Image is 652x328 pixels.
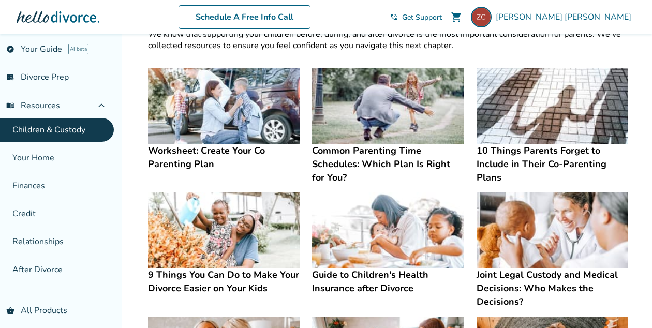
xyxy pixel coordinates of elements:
p: We know that supporting your children before, during, and after divorce is the most important con... [148,28,628,51]
h4: Common Parenting Time Schedules: Which Plan Is Right for You? [312,144,464,184]
span: phone_in_talk [390,13,398,21]
a: 10 Things Parents Forget to Include in Their Co-Parenting Plans10 Things Parents Forget to Includ... [477,68,628,184]
h4: 10 Things Parents Forget to Include in Their Co-Parenting Plans [477,144,628,184]
a: Joint Legal Custody and Medical Decisions: Who Makes the Decisions?Joint Legal Custody and Medica... [477,192,628,309]
iframe: Chat Widget [600,278,652,328]
h4: Guide to Children's Health Insurance after Divorce [312,268,464,295]
span: shopping_cart [450,11,463,23]
span: list_alt_check [6,73,14,81]
img: Common Parenting Time Schedules: Which Plan Is Right for You? [312,68,464,144]
img: 9 Things You Can Do to Make Your Divorce Easier on Your Kids [148,192,300,269]
span: AI beta [68,44,88,54]
h4: Worksheet: Create Your Co Parenting Plan [148,144,300,171]
img: Guide to Children's Health Insurance after Divorce [312,192,464,269]
img: 10 Things Parents Forget to Include in Their Co-Parenting Plans [477,68,628,144]
img: zcohen89@gmail.com [471,7,492,27]
a: Guide to Children's Health Insurance after DivorceGuide to Children's Health Insurance after Divorce [312,192,464,295]
span: explore [6,45,14,53]
h4: Joint Legal Custody and Medical Decisions: Who Makes the Decisions? [477,268,628,308]
a: phone_in_talkGet Support [390,12,442,22]
img: Worksheet: Create Your Co Parenting Plan [148,68,300,144]
a: Schedule A Free Info Call [179,5,310,29]
span: shopping_basket [6,306,14,315]
span: menu_book [6,101,14,110]
span: [PERSON_NAME] [PERSON_NAME] [496,11,635,23]
a: 9 Things You Can Do to Make Your Divorce Easier on Your Kids9 Things You Can Do to Make Your Divo... [148,192,300,295]
a: Worksheet: Create Your Co Parenting PlanWorksheet: Create Your Co Parenting Plan [148,68,300,171]
span: Get Support [402,12,442,22]
img: Joint Legal Custody and Medical Decisions: Who Makes the Decisions? [477,192,628,269]
span: Resources [6,100,60,111]
a: Common Parenting Time Schedules: Which Plan Is Right for You?Common Parenting Time Schedules: Whi... [312,68,464,184]
span: expand_less [95,99,108,112]
h4: 9 Things You Can Do to Make Your Divorce Easier on Your Kids [148,268,300,295]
